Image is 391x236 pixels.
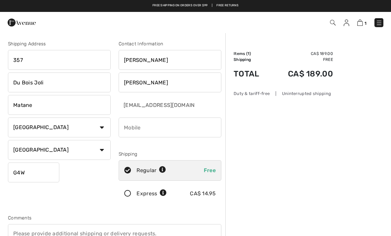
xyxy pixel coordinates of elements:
[8,72,111,92] input: Address line 2
[119,50,221,70] input: First name
[344,20,349,26] img: My Info
[376,20,382,26] img: Menu
[8,16,36,29] img: 1ère Avenue
[8,19,36,25] a: 1ère Avenue
[270,57,333,63] td: Free
[357,20,363,26] img: Shopping Bag
[234,90,333,97] div: Duty & tariff-free | Uninterrupted shipping
[364,21,366,26] span: 1
[357,19,366,26] a: 1
[8,40,111,47] div: Shipping Address
[137,190,167,198] div: Express
[137,166,166,174] div: Regular
[8,95,111,115] input: City
[119,118,221,137] input: Mobile
[234,51,270,57] td: Items ( )
[119,72,221,92] input: Last name
[119,40,221,47] div: Contact Information
[8,50,111,70] input: Address line 1
[234,63,270,85] td: Total
[152,3,208,8] a: Free shipping on orders over $99
[8,214,221,221] div: Comments
[330,20,336,25] img: Search
[119,151,221,158] div: Shipping
[216,3,239,8] a: Free Returns
[119,95,196,115] input: E-mail
[270,51,333,57] td: CA$ 189.00
[270,63,333,85] td: CA$ 189.00
[212,3,212,8] span: |
[204,167,216,173] span: Free
[8,163,59,182] input: Zip/Postal Code
[190,190,216,198] div: CA$ 14.95
[234,57,270,63] td: Shipping
[248,51,250,56] span: 1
